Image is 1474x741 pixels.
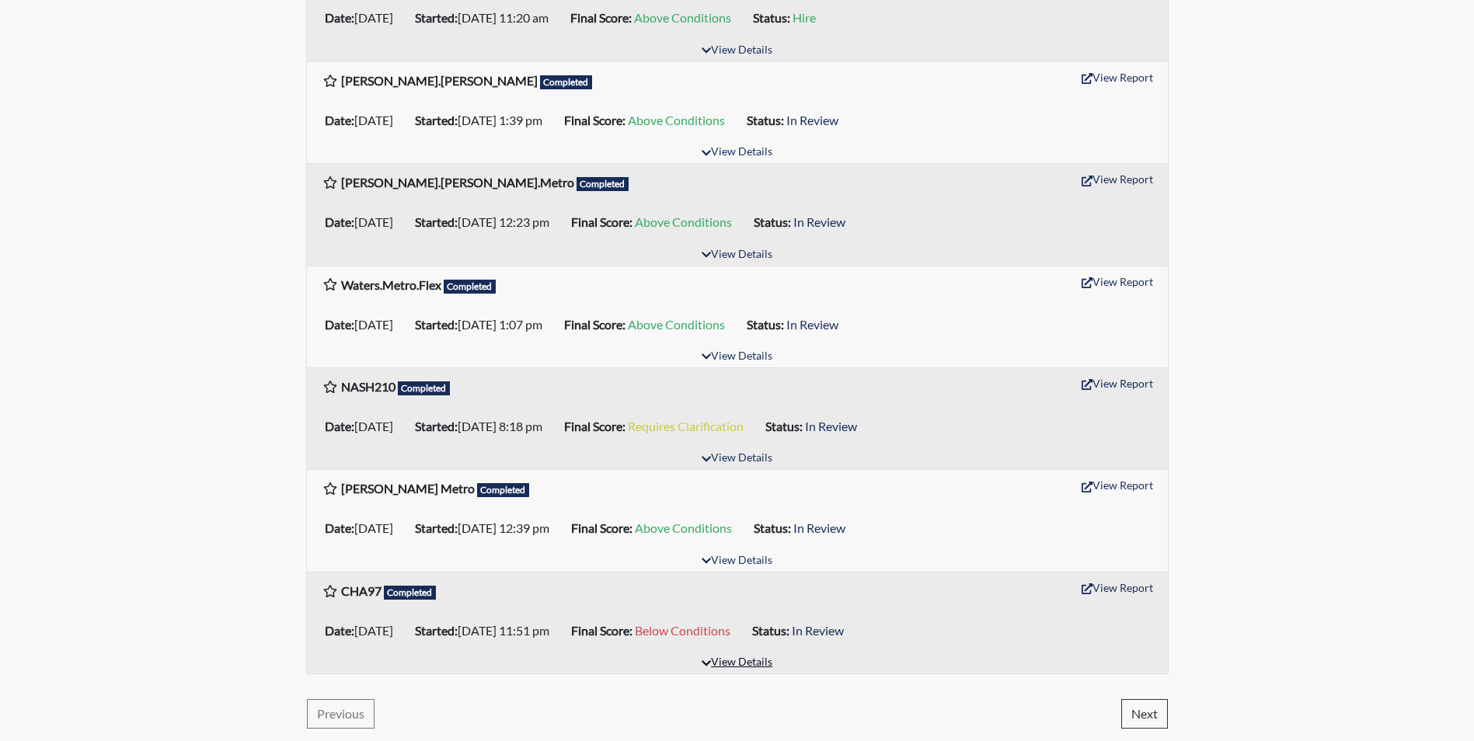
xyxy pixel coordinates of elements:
[753,10,790,25] b: Status:
[792,623,844,638] span: In Review
[341,481,475,496] b: [PERSON_NAME] Metro
[571,623,632,638] b: Final Score:
[564,113,625,127] b: Final Score:
[695,652,779,673] button: View Details
[695,142,779,163] button: View Details
[325,419,354,433] b: Date:
[1075,371,1160,395] button: View Report
[805,419,857,433] span: In Review
[415,214,458,229] b: Started:
[1075,270,1160,294] button: View Report
[409,108,558,133] li: [DATE] 1:39 pm
[415,113,458,127] b: Started:
[695,551,779,572] button: View Details
[415,10,458,25] b: Started:
[415,520,458,535] b: Started:
[319,312,409,337] li: [DATE]
[571,520,632,535] b: Final Score:
[577,177,629,191] span: Completed
[409,312,558,337] li: [DATE] 1:07 pm
[319,108,409,133] li: [DATE]
[325,520,354,535] b: Date:
[695,40,779,61] button: View Details
[319,516,409,541] li: [DATE]
[409,618,565,643] li: [DATE] 11:51 pm
[319,414,409,439] li: [DATE]
[415,317,458,332] b: Started:
[409,516,565,541] li: [DATE] 12:39 pm
[307,699,375,729] button: Previous
[325,113,354,127] b: Date:
[341,277,441,292] b: Waters.Metro.Flex
[635,214,732,229] span: Above Conditions
[319,618,409,643] li: [DATE]
[325,214,354,229] b: Date:
[415,623,458,638] b: Started:
[341,379,396,394] b: NASH210
[793,214,845,229] span: In Review
[540,75,593,89] span: Completed
[754,520,791,535] b: Status:
[628,317,725,332] span: Above Conditions
[1075,167,1160,191] button: View Report
[319,210,409,235] li: [DATE]
[409,414,558,439] li: [DATE] 8:18 pm
[325,623,354,638] b: Date:
[341,583,382,598] b: CHA97
[695,346,779,367] button: View Details
[1121,699,1168,729] button: Next
[409,5,564,30] li: [DATE] 11:20 am
[1075,473,1160,497] button: View Report
[1075,576,1160,600] button: View Report
[341,175,574,190] b: [PERSON_NAME].[PERSON_NAME].Metro
[325,10,354,25] b: Date:
[398,381,451,395] span: Completed
[319,5,409,30] li: [DATE]
[747,113,784,127] b: Status:
[341,73,538,88] b: [PERSON_NAME].[PERSON_NAME]
[786,113,838,127] span: In Review
[628,113,725,127] span: Above Conditions
[409,210,565,235] li: [DATE] 12:23 pm
[634,10,731,25] span: Above Conditions
[570,10,632,25] b: Final Score:
[635,623,730,638] span: Below Conditions
[786,317,838,332] span: In Review
[747,317,784,332] b: Status:
[415,419,458,433] b: Started:
[754,214,791,229] b: Status:
[564,419,625,433] b: Final Score:
[628,419,744,433] span: Requires Clarification
[695,448,779,469] button: View Details
[477,483,530,497] span: Completed
[793,520,845,535] span: In Review
[325,317,354,332] b: Date:
[765,419,803,433] b: Status:
[1075,65,1160,89] button: View Report
[635,520,732,535] span: Above Conditions
[793,10,816,25] span: Hire
[444,280,497,294] span: Completed
[752,623,789,638] b: Status:
[564,317,625,332] b: Final Score:
[695,245,779,266] button: View Details
[571,214,632,229] b: Final Score:
[384,586,437,600] span: Completed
